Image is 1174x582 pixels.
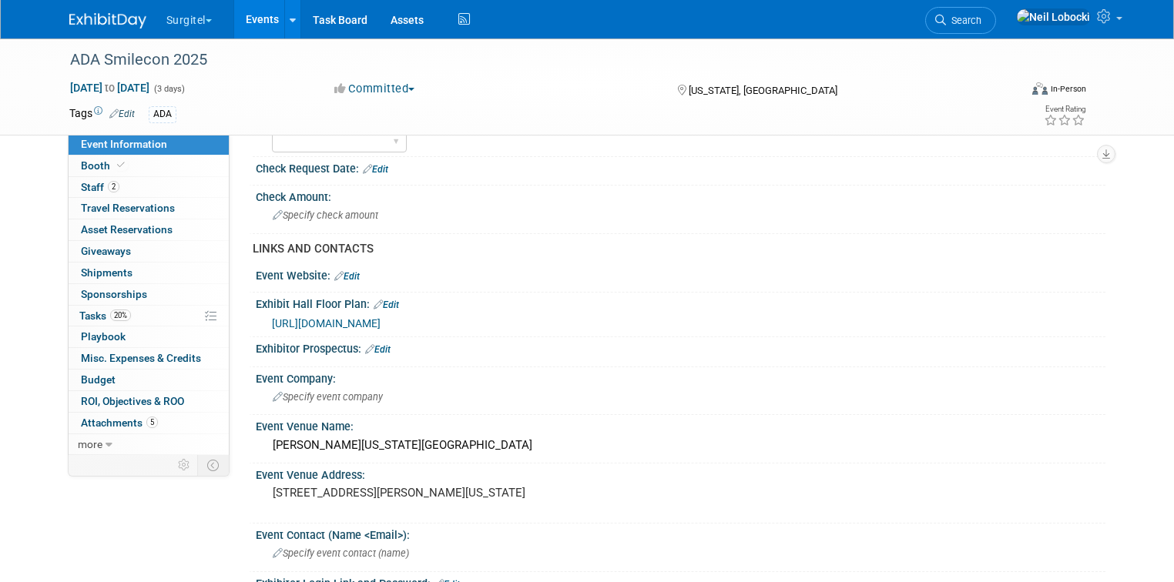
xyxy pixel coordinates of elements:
[149,106,176,122] div: ADA
[406,547,409,559] email: )
[256,415,1105,434] div: Event Venue Name:
[81,202,175,214] span: Travel Reservations
[69,177,229,198] a: Staff2
[69,391,229,412] a: ROI, Objectives & ROO
[256,157,1105,177] div: Check Request Date:
[81,159,128,172] span: Booth
[110,309,131,321] span: 20%
[81,138,167,150] span: Event Information
[374,299,399,310] a: Edit
[81,245,131,257] span: Giveaways
[1016,8,1091,25] img: Neil Lobocki
[81,416,158,429] span: Attachments
[78,438,102,450] span: more
[267,433,1094,457] div: [PERSON_NAME][US_STATE][GEOGRAPHIC_DATA]
[256,264,1105,284] div: Event Website:
[272,317,381,329] a: [URL][DOMAIN_NAME]
[65,46,1000,74] div: ADA Smilecon 2025
[69,284,229,305] a: Sponsorships
[69,81,150,95] span: [DATE] [DATE]
[334,271,360,282] a: Edit
[329,81,421,97] button: Committed
[256,523,1105,543] div: Event Contact (Name <Email>):
[69,13,146,28] img: ExhibitDay
[69,413,229,433] a: Attachments5
[109,109,135,119] a: Edit
[102,82,117,94] span: to
[1050,83,1086,95] div: In-Person
[69,348,229,369] a: Misc. Expenses & Credits
[363,164,388,175] a: Edit
[81,330,126,343] span: Playbook
[69,434,229,455] a: more
[1032,82,1048,95] img: Format-Inperson.png
[273,209,378,221] span: Specify check amount
[273,547,409,559] span: Specify event contact (name
[256,367,1105,386] div: Event Company:
[69,306,229,326] a: Tasks20%
[946,15,981,26] span: Search
[256,463,1105,483] div: Event Venue Address:
[69,105,135,123] td: Tags
[69,326,229,347] a: Playbook
[108,181,119,192] span: 2
[256,186,1105,205] div: Check Amount:
[256,337,1105,357] div: Exhibitor Prospectus:
[69,241,229,262] a: Giveaways
[81,352,201,364] span: Misc. Expenses & Credits
[79,309,131,322] span: Tasks
[146,416,158,428] span: 5
[365,344,391,355] a: Edit
[273,486,593,500] pre: [STREET_ADDRESS][PERSON_NAME][US_STATE]
[1044,105,1085,113] div: Event Rating
[69,156,229,176] a: Booth
[273,391,383,403] span: Specify event company
[689,85,837,96] span: [US_STATE], [GEOGRAPHIC_DATA]
[81,266,132,279] span: Shipments
[936,80,1086,103] div: Event Format
[153,84,185,94] span: (3 days)
[171,455,198,475] td: Personalize Event Tab Strip
[81,373,116,386] span: Budget
[81,181,119,193] span: Staff
[81,223,173,236] span: Asset Reservations
[69,219,229,240] a: Asset Reservations
[925,7,996,34] a: Search
[197,455,229,475] td: Toggle Event Tabs
[69,370,229,390] a: Budget
[81,288,147,300] span: Sponsorships
[69,198,229,219] a: Travel Reservations
[69,134,229,155] a: Event Information
[117,161,125,169] i: Booth reservation complete
[256,293,1105,313] div: Exhibit Hall Floor Plan:
[69,263,229,283] a: Shipments
[253,241,1094,257] div: LINKS AND CONTACTS
[81,395,184,407] span: ROI, Objectives & ROO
